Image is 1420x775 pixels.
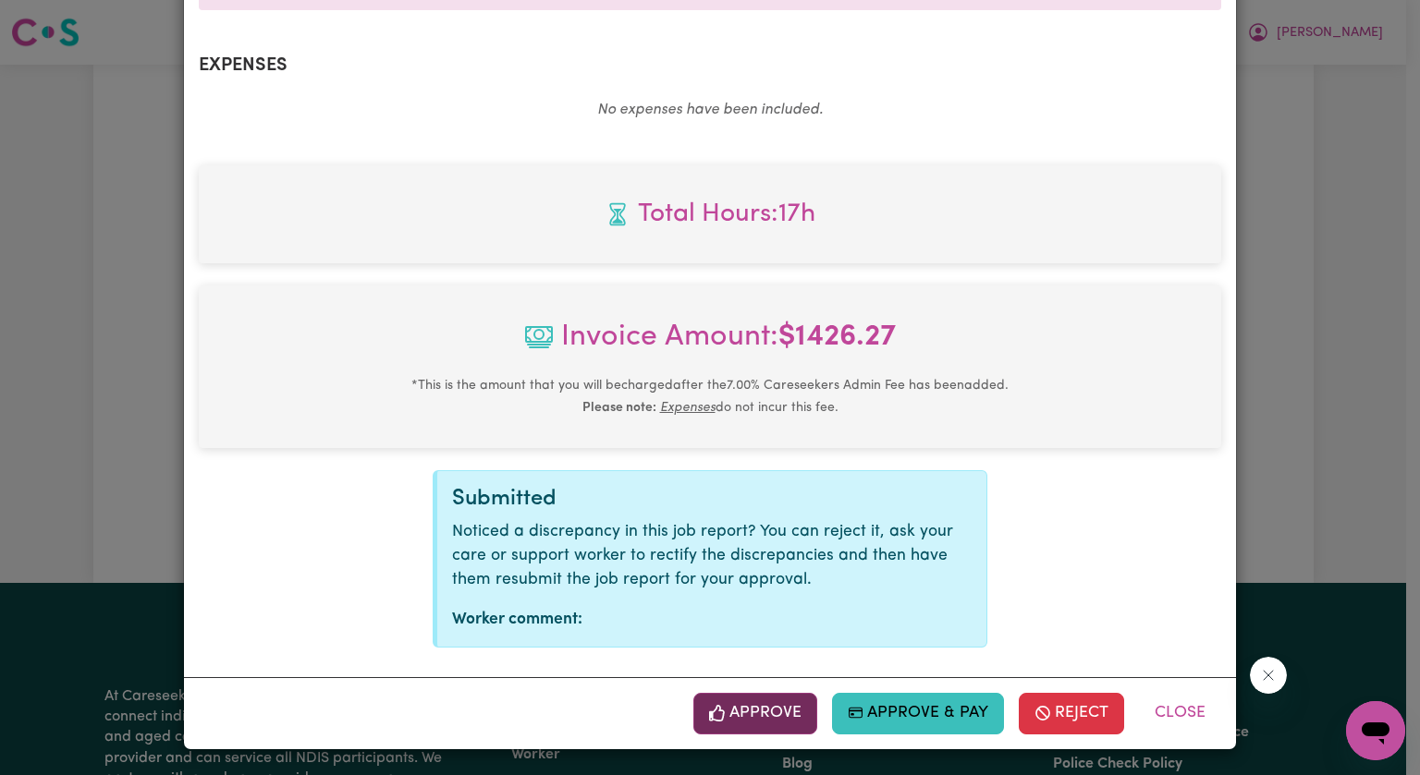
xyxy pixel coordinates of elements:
span: Invoice Amount: [214,315,1206,374]
button: Close [1139,693,1221,733]
strong: Worker comment: [452,612,582,627]
button: Approve [693,693,817,733]
b: $ 1426.27 [778,322,896,352]
button: Approve & Pay [832,693,1005,733]
span: Total hours worked: 17 hours [214,195,1206,234]
p: Noticed a discrepancy in this job report? You can reject it, ask your care or support worker to r... [452,520,972,593]
small: This is the amount that you will be charged after the 7.00 % Careseekers Admin Fee has been added... [411,379,1009,415]
button: Reject [1019,693,1124,733]
iframe: Close message [1250,657,1287,694]
em: No expenses have been included. [597,103,823,117]
u: Expenses [660,401,716,415]
span: Submitted [452,488,557,510]
iframe: Button to launch messaging window [1346,701,1405,760]
h2: Expenses [199,54,1221,77]
span: Need any help? [11,13,112,28]
b: Please note: [582,401,656,415]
